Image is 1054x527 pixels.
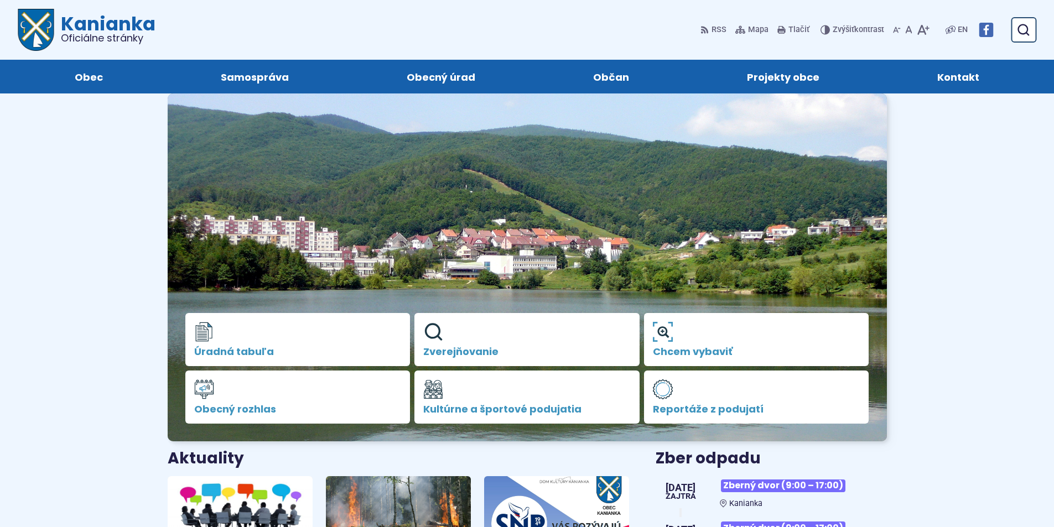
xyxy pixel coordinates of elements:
span: Zajtra [666,493,696,500]
span: Úradná tabuľa [194,346,402,357]
span: Chcem vybaviť [653,346,860,357]
a: Logo Kanianka, prejsť na domovskú stránku. [18,9,155,51]
a: EN [956,23,970,36]
button: Zvýšiťkontrast [821,18,886,41]
a: Úradná tabuľa [185,313,411,366]
a: Reportáže z podujatí [644,371,869,424]
a: Obecný úrad [359,60,523,93]
a: Chcem vybaviť [644,313,869,366]
a: Obec [27,60,150,93]
span: Kontakt [937,60,979,93]
span: EN [958,23,968,36]
span: [DATE] [666,483,696,493]
a: Občan [546,60,677,93]
a: Projekty obce [699,60,868,93]
span: Obecný rozhlas [194,404,402,415]
a: Kontakt [890,60,1027,93]
button: Nastaviť pôvodnú veľkosť písma [903,18,915,41]
a: Samospráva [173,60,336,93]
span: Obec [75,60,103,93]
a: Zberný dvor (9:00 – 17:00) Kanianka [DATE] Zajtra [656,475,886,508]
span: Tlačiť [788,25,809,35]
button: Zmenšiť veľkosť písma [891,18,903,41]
span: RSS [712,23,726,36]
a: RSS [700,18,729,41]
span: Občan [593,60,629,93]
h3: Aktuality [168,450,244,467]
span: Reportáže z podujatí [653,404,860,415]
h3: Zber odpadu [656,450,886,467]
span: Samospráva [221,60,289,93]
button: Tlačiť [775,18,812,41]
a: Obecný rozhlas [185,371,411,424]
span: Kanianka [729,499,762,508]
span: Kultúrne a športové podujatia [423,404,631,415]
span: Mapa [748,23,769,36]
span: Projekty obce [747,60,819,93]
span: Oficiálne stránky [61,33,155,43]
span: Zberný dvor (9:00 – 17:00) [721,479,845,492]
span: Zverejňovanie [423,346,631,357]
a: Kultúrne a športové podujatia [414,371,640,424]
a: Zverejňovanie [414,313,640,366]
span: kontrast [833,25,884,35]
button: Zväčšiť veľkosť písma [915,18,932,41]
img: Prejsť na domovskú stránku [18,9,54,51]
h1: Kanianka [54,14,155,43]
span: Zvýšiť [833,25,854,34]
a: Mapa [733,18,771,41]
img: Prejsť na Facebook stránku [979,23,993,37]
span: Obecný úrad [407,60,475,93]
